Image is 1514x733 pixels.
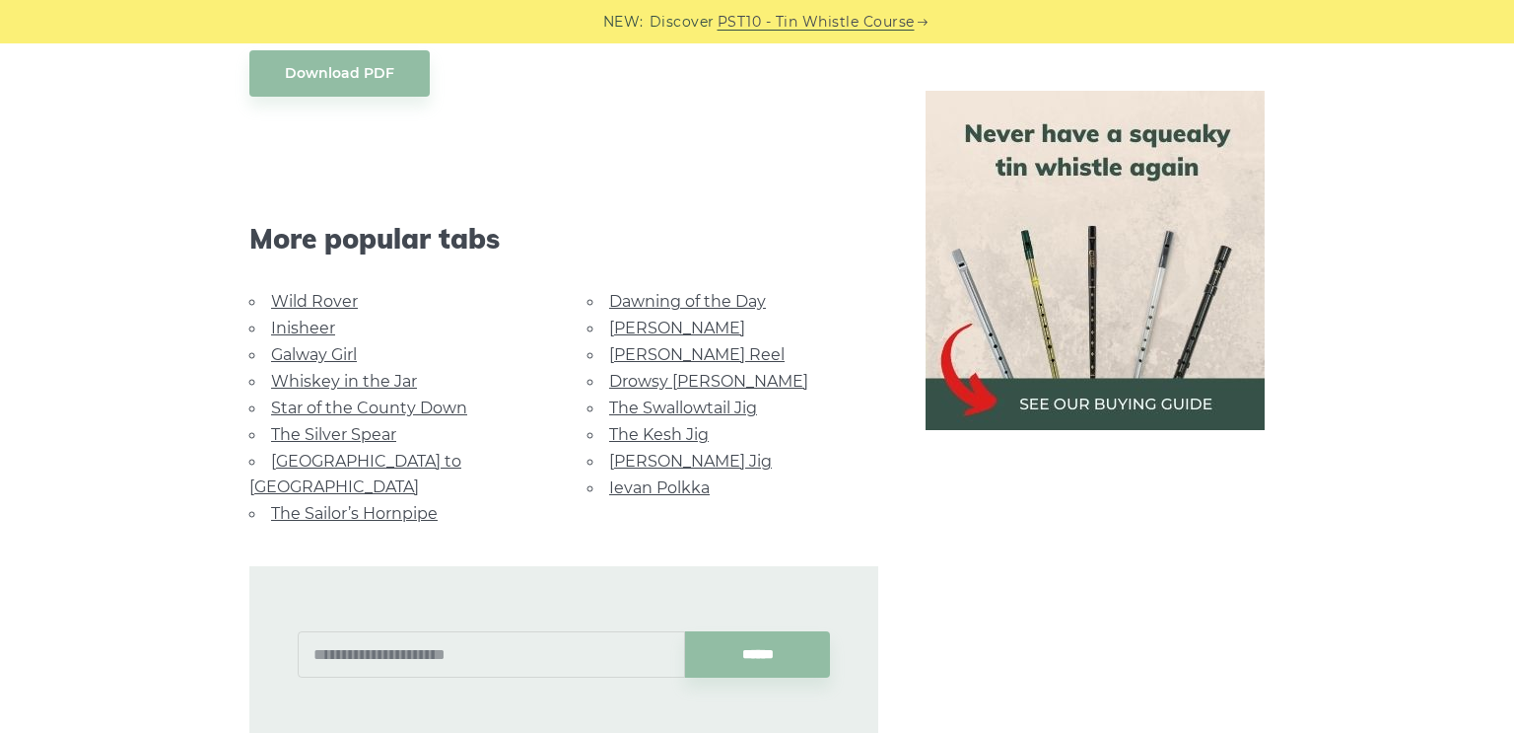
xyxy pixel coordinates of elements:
span: Discover [650,11,715,34]
a: Download PDF [249,50,430,97]
a: PST10 - Tin Whistle Course [718,11,915,34]
a: Ievan Polkka [609,478,710,497]
a: Galway Girl [271,345,357,364]
a: [PERSON_NAME] Reel [609,345,785,364]
a: The Silver Spear [271,425,396,444]
a: Drowsy [PERSON_NAME] [609,372,808,391]
a: [PERSON_NAME] Jig [609,452,772,471]
a: The Sailor’s Hornpipe [271,504,438,523]
a: Star of the County Down [271,399,467,417]
a: The Swallowtail Jig [609,399,757,417]
a: [GEOGRAPHIC_DATA] to [GEOGRAPHIC_DATA] [249,452,461,496]
a: [PERSON_NAME] [609,319,745,337]
a: Inisheer [271,319,335,337]
span: NEW: [603,11,644,34]
img: tin whistle buying guide [926,91,1265,430]
a: Whiskey in the Jar [271,372,417,391]
a: The Kesh Jig [609,425,709,444]
a: Wild Rover [271,292,358,311]
a: Dawning of the Day [609,292,766,311]
span: More popular tabs [249,222,878,256]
